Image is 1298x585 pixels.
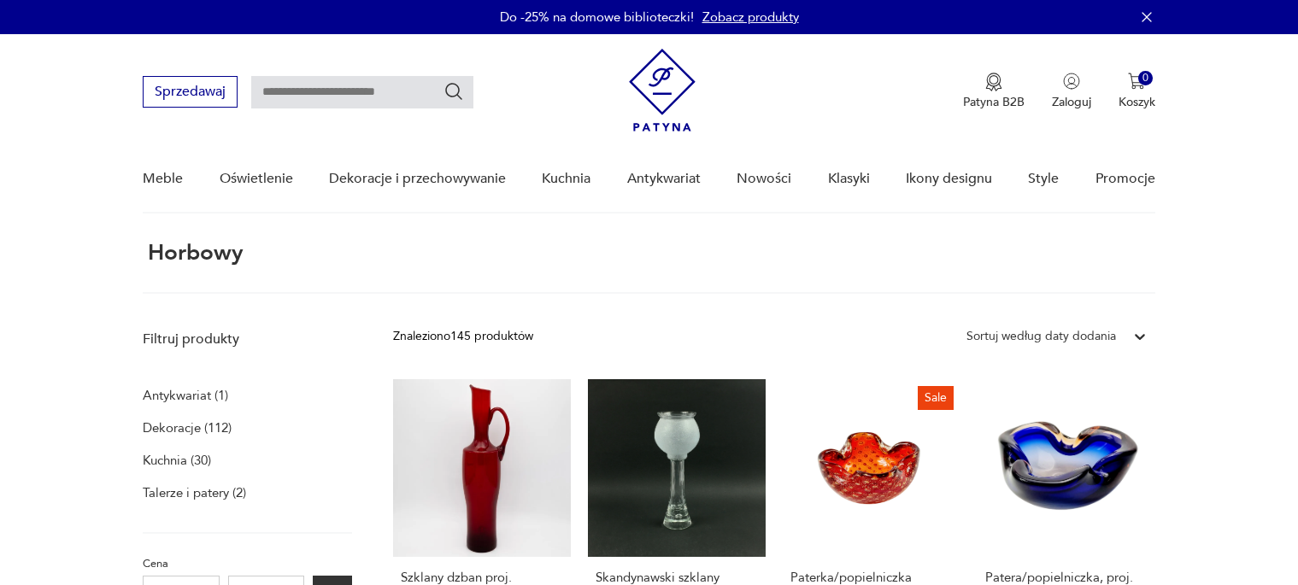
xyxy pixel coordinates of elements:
[1128,73,1145,90] img: Ikona koszyka
[143,481,246,505] a: Talerze i patery (2)
[966,327,1116,346] div: Sortuj według daty dodania
[143,241,244,265] h1: Horbowy
[143,554,352,573] p: Cena
[143,383,228,407] a: Antykwariat (1)
[985,73,1002,91] img: Ikona medalu
[1119,73,1155,110] button: 0Koszyk
[1052,73,1091,110] button: Zaloguj
[1138,71,1153,85] div: 0
[220,146,293,212] a: Oświetlenie
[393,327,533,346] div: Znaleziono 145 produktów
[906,146,992,212] a: Ikony designu
[143,416,232,440] a: Dekoracje (112)
[143,330,352,348] p: Filtruj produkty
[1052,94,1091,110] p: Zaloguj
[143,146,183,212] a: Meble
[143,448,211,472] a: Kuchnia (30)
[963,73,1025,110] a: Ikona medaluPatyna B2B
[702,9,799,26] a: Zobacz produkty
[500,9,694,26] p: Do -25% na domowe biblioteczki!
[443,81,464,102] button: Szukaj
[963,73,1025,110] button: Patyna B2B
[143,76,238,108] button: Sprzedawaj
[1063,73,1080,90] img: Ikonka użytkownika
[1095,146,1155,212] a: Promocje
[1028,146,1059,212] a: Style
[737,146,791,212] a: Nowości
[542,146,590,212] a: Kuchnia
[627,146,701,212] a: Antykwariat
[1119,94,1155,110] p: Koszyk
[629,49,696,132] img: Patyna - sklep z meblami i dekoracjami vintage
[828,146,870,212] a: Klasyki
[143,87,238,99] a: Sprzedawaj
[329,146,506,212] a: Dekoracje i przechowywanie
[963,94,1025,110] p: Patyna B2B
